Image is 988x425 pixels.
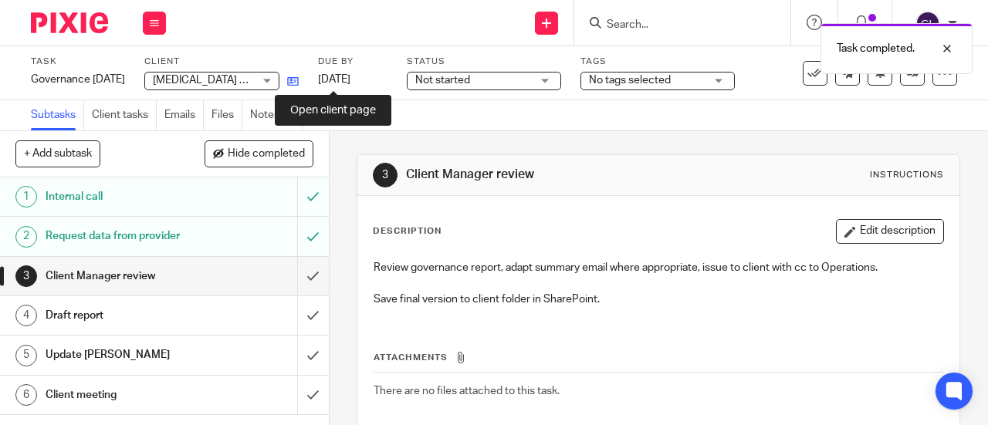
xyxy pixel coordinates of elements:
[46,265,203,288] h1: Client Manager review
[31,72,125,87] div: Governance November 2025
[31,100,84,130] a: Subtasks
[374,386,560,396] span: There are no files attached to this task.
[310,100,366,130] a: Audit logs
[406,167,692,183] h1: Client Manager review
[46,224,203,248] h1: Request data from provider
[15,345,37,366] div: 5
[589,75,671,86] span: No tags selected
[837,41,915,56] p: Task completed.
[836,219,944,244] button: Edit description
[15,305,37,326] div: 4
[915,11,940,35] img: svg%3E
[373,225,442,238] p: Description
[415,75,470,86] span: Not started
[144,56,299,68] label: Client
[205,140,313,167] button: Hide completed
[373,163,398,187] div: 3
[92,100,157,130] a: Client tasks
[211,100,242,130] a: Files
[228,148,305,160] span: Hide completed
[15,186,37,207] div: 1
[318,74,350,85] span: [DATE]
[318,56,387,68] label: Due by
[15,265,37,287] div: 3
[31,56,125,68] label: Task
[407,56,561,68] label: Status
[46,343,203,366] h1: Update [PERSON_NAME]
[46,383,203,406] h1: Client meeting
[46,185,203,208] h1: Internal call
[870,169,944,181] div: Instructions
[250,100,303,130] a: Notes (0)
[374,292,943,307] p: Save final version to client folder in SharePoint.
[153,75,276,86] span: [MEDICAL_DATA] Society
[46,304,203,327] h1: Draft report
[164,100,204,130] a: Emails
[374,260,943,275] p: Review governance report, adapt summary email where appropriate, issue to client with cc to Opera...
[15,226,37,248] div: 2
[374,353,448,362] span: Attachments
[15,140,100,167] button: + Add subtask
[15,384,37,406] div: 6
[31,72,125,87] div: Governance [DATE]
[31,12,108,33] img: Pixie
